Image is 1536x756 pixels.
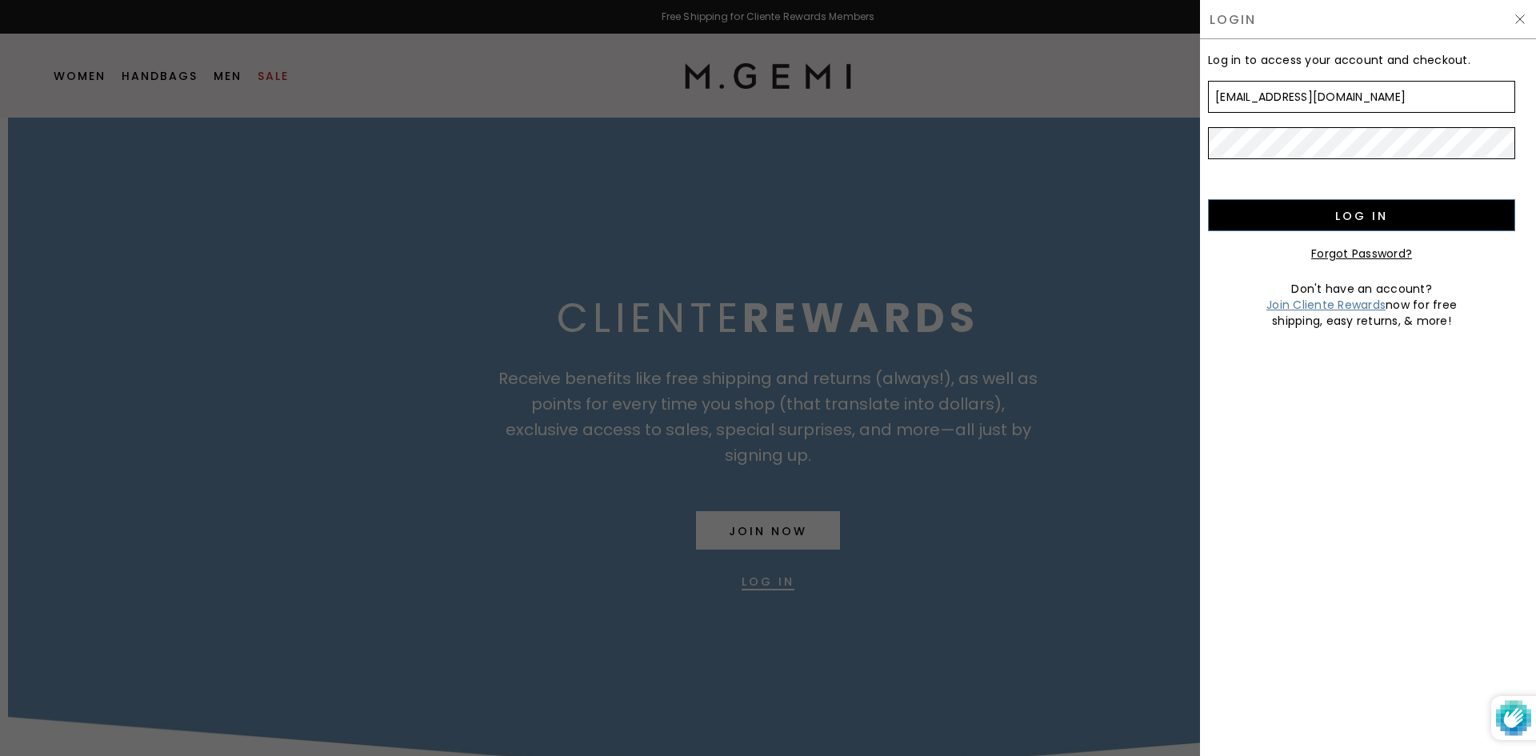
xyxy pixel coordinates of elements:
[1496,696,1531,740] img: Protected by hCaptcha
[1208,81,1515,113] input: Email
[1208,199,1515,231] input: Log in
[1266,297,1386,313] span: Join Cliente Rewards
[1208,281,1515,329] div: Don't have an account? now for free shipping, easy returns, & more!
[1208,246,1515,262] div: Forgot Password?
[1208,39,1515,81] div: Log in to access your account and checkout.
[1514,13,1526,26] img: Hide Drawer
